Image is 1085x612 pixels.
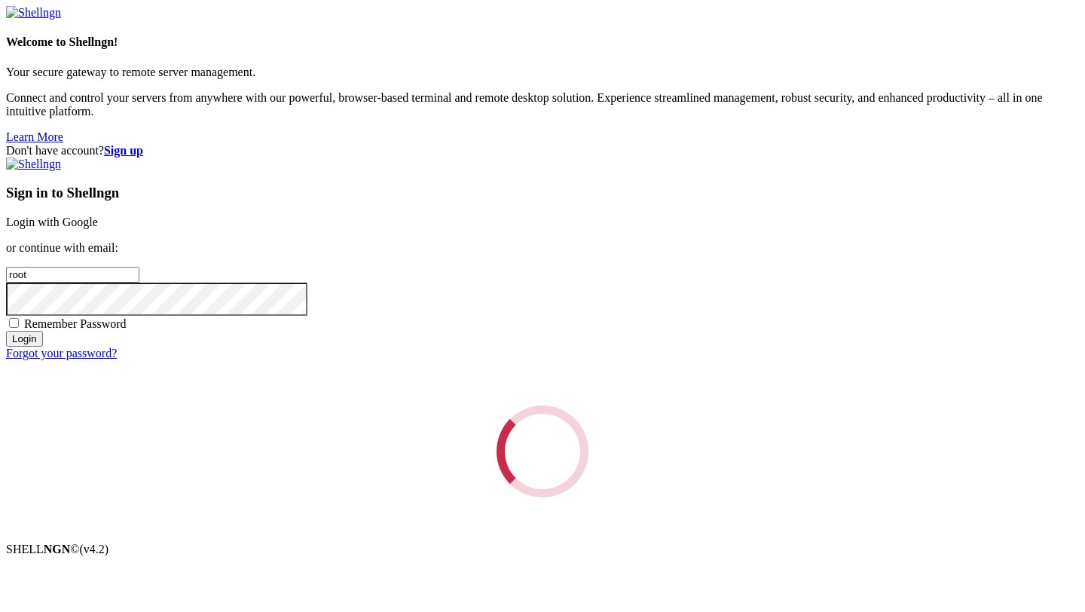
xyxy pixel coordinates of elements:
[6,144,1079,158] div: Don't have account?
[6,6,61,20] img: Shellngn
[6,66,1079,79] p: Your secure gateway to remote server management.
[6,35,1079,49] h4: Welcome to Shellngn!
[6,185,1079,201] h3: Sign in to Shellngn
[6,331,43,347] input: Login
[9,318,19,328] input: Remember Password
[80,543,109,555] span: 4.2.0
[6,267,139,283] input: Email address
[6,216,98,228] a: Login with Google
[6,158,61,171] img: Shellngn
[104,144,143,157] a: Sign up
[6,130,63,143] a: Learn More
[24,317,127,330] span: Remember Password
[6,91,1079,118] p: Connect and control your servers from anywhere with our powerful, browser-based terminal and remo...
[6,543,108,555] span: SHELL ©
[44,543,71,555] b: NGN
[489,398,597,506] div: Loading...
[6,347,117,360] a: Forgot your password?
[6,241,1079,255] p: or continue with email:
